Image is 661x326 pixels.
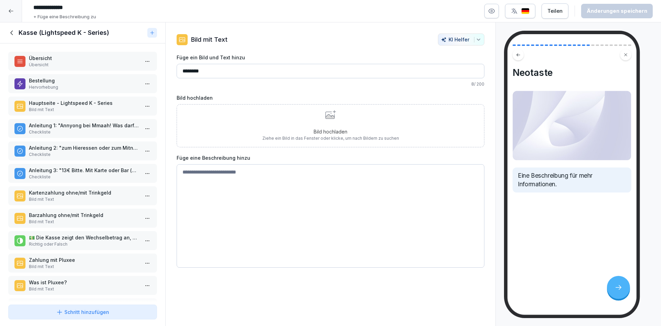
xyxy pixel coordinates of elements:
[441,37,481,42] div: KI Helfer
[8,52,157,71] div: ÜbersichtÜbersicht
[29,256,139,264] p: Zahlung mit Pluxee
[29,174,139,180] p: Checkliste
[542,3,568,19] button: Teilen
[177,94,484,101] label: Bild hochladen
[29,234,139,241] p: 💵 Die Kasse zeigt den Wechselbetrag an, nachdem der erhaltene Betrag eingegeben wurde.
[8,209,157,228] div: Barzahlung ohne/mit TrinkgeldBild mit Text
[8,141,157,160] div: Anleitung 2: "zum Hieressen oder zum Mitnehmen?"Checkliste
[518,171,626,189] p: Eine Beschreibung für mehr Informationen.
[29,286,139,292] p: Bild mit Text
[29,241,139,247] p: Richtig oder Falsch
[19,29,109,37] h1: Kasse (Lightspeed K - Series)
[8,97,157,116] div: Hauptseite - Lightspeed K - SeriesBild mit Text
[29,122,139,129] p: Anleitung 1: "Annyong bei Mmaah! Was darf es sein?"
[521,8,529,14] img: de.svg
[29,55,139,62] p: Übersicht
[8,186,157,205] div: Kartenzahlung ohne/mit TrinkgeldBild mit Text
[262,128,399,135] p: Bild hochladen
[513,91,631,160] img: Bild und Text Vorschau
[581,4,653,18] button: Änderungen speichern
[587,7,647,15] div: Änderungen speichern
[29,219,139,225] p: Bild mit Text
[8,231,157,250] div: 💵 Die Kasse zeigt den Wechselbetrag an, nachdem der erhaltene Betrag eingegeben wurde.Richtig ode...
[262,135,399,141] p: Ziehe ein Bild in das Fenster oder klicke, um nach Bildern zu suchen
[29,189,139,196] p: Kartenzahlung ohne/mit Trinkgeld
[29,196,139,202] p: Bild mit Text
[8,119,157,138] div: Anleitung 1: "Annyong bei Mmaah! Was darf es sein?"Checkliste
[33,13,96,20] p: + Füge eine Beschreibung zu
[177,54,484,61] label: Füge ein Bild und Text hinzu
[29,107,139,113] p: Bild mit Text
[8,254,157,273] div: Zahlung mit PluxeeBild mit Text
[547,7,563,15] div: Teilen
[8,74,157,93] div: BestellungHervorhebung
[29,129,139,135] p: Checkliste
[29,279,139,286] p: Was ist Pluxee?
[29,167,139,174] p: Anleitung 3: "13€ Bitte. Mit Karte oder Bar (oder Pluxee)?"
[29,264,139,270] p: Bild mit Text
[56,308,109,316] div: Schritt hinzufügen
[8,276,157,295] div: Was ist Pluxee?Bild mit Text
[29,144,139,151] p: Anleitung 2: "zum Hieressen oder zum Mitnehmen?"
[191,35,228,44] p: Bild mit Text
[513,67,631,78] h4: Neotaste
[438,33,484,46] button: KI Helfer
[29,77,139,84] p: Bestellung
[8,305,157,319] button: Schritt hinzufügen
[29,99,139,107] p: Hauptseite - Lightspeed K - Series
[29,151,139,158] p: Checkliste
[29,211,139,219] p: Barzahlung ohne/mit Trinkgeld
[29,62,139,68] p: Übersicht
[177,154,484,161] label: Füge eine Beschreibung hinzu
[29,84,139,90] p: Hervorhebung
[177,81,484,87] p: 8 / 200
[8,164,157,183] div: Anleitung 3: "13€ Bitte. Mit Karte oder Bar (oder Pluxee)?"Checkliste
